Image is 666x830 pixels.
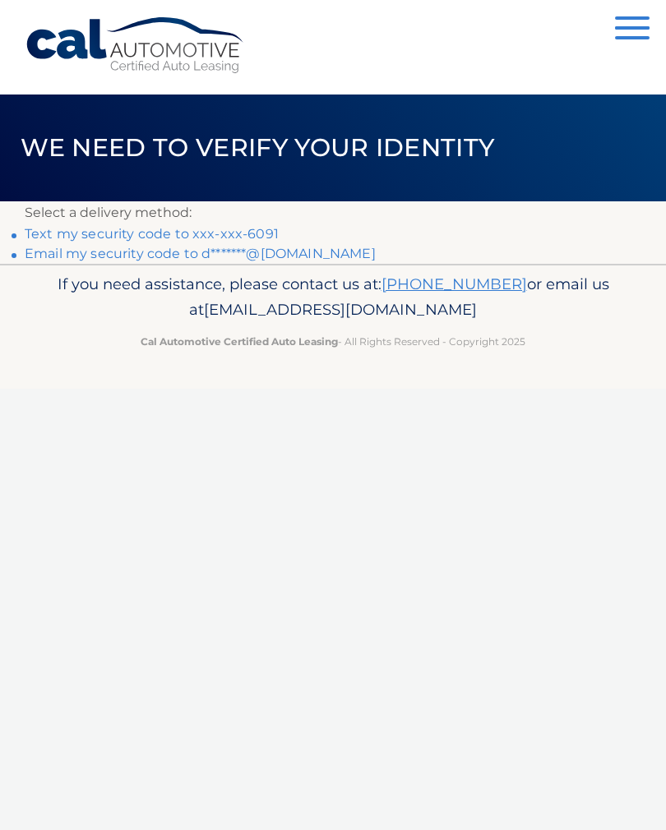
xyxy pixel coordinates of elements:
[25,201,641,224] p: Select a delivery method:
[25,226,279,242] a: Text my security code to xxx-xxx-6091
[21,132,495,163] span: We need to verify your identity
[25,333,641,350] p: - All Rights Reserved - Copyright 2025
[382,274,527,293] a: [PHONE_NUMBER]
[25,16,247,75] a: Cal Automotive
[615,16,650,44] button: Menu
[25,271,641,324] p: If you need assistance, please contact us at: or email us at
[204,300,477,319] span: [EMAIL_ADDRESS][DOMAIN_NAME]
[141,335,338,348] strong: Cal Automotive Certified Auto Leasing
[25,246,376,261] a: Email my security code to d*******@[DOMAIN_NAME]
